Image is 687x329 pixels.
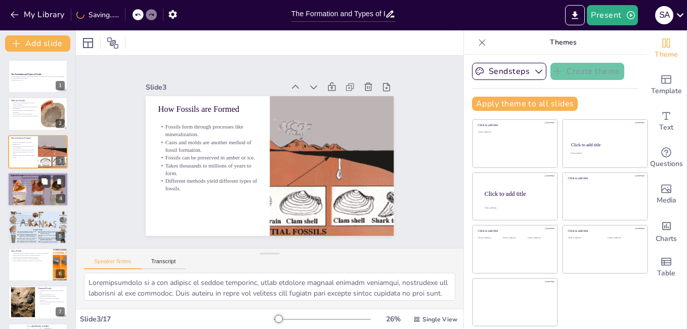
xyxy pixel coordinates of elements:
div: 6 [8,248,68,281]
button: Delete Slide [53,176,65,188]
div: Click to add text [608,237,639,239]
div: Click to add text [528,237,550,239]
div: Click to add text [478,131,550,134]
div: 5 [8,211,68,244]
p: How Fossils are Formed [158,103,257,115]
div: 3 [56,156,65,166]
div: Change the overall theme [646,30,686,67]
p: Found in various geological settings. [11,113,38,115]
p: Different methods yield different types of fossils. [11,154,35,158]
div: Add images, graphics, shapes or video [646,176,686,213]
p: Allow reconstruction of anatomy and relationships. [11,220,65,222]
div: Click to add title [478,229,550,233]
p: Fossils can be preserved in amber or ice. [11,149,35,151]
p: Trace fossils reveal behaviors of ancient organisms. [11,181,65,183]
span: Table [657,268,675,279]
strong: [DOMAIN_NAME] [32,325,49,327]
div: Add charts and graphs [646,213,686,249]
p: Chemical Fossils [38,287,65,291]
div: 6 [56,269,65,278]
p: Indicate size and movement patterns of species. [11,256,50,258]
div: 2 [8,97,68,131]
span: Questions [650,158,683,170]
span: Media [657,195,676,206]
p: Indicate past biological activity. [38,296,65,298]
button: S A [655,5,673,25]
p: Not just bones or shells; includes traces of life. [11,115,38,117]
div: 3 [8,135,68,169]
p: Trace Fossils [11,250,50,253]
button: Sendsteps [472,63,546,80]
p: Themes [490,30,636,55]
span: Charts [656,233,677,244]
div: Add ready made slides [646,67,686,103]
p: Include lipids, pigments, and organic molecules. [38,298,65,301]
p: Fossils contribute to our understanding of biodiversity. [11,109,38,113]
p: Found in various states of preservation. [11,219,65,221]
input: Insert title [291,7,385,21]
p: Body fossils provide direct evidence of past life. [11,179,65,181]
p: Offer a different perspective compared to body fossils. [11,260,50,262]
p: Go to [11,325,65,328]
button: Duplicate Slide [38,176,51,188]
p: Chemical fossils indicate ancient biological activity. [11,183,65,185]
div: Layout [80,35,96,51]
div: Click to add title [478,124,550,127]
button: Present [587,5,637,25]
p: How Fossils are Formed [11,137,35,140]
p: Each type contributes to our understanding of evolution. [11,184,65,186]
p: Provide direct evidence of past life forms. [11,217,65,219]
p: Takes thousands to millions of years to form. [11,151,35,154]
button: Export to PowerPoint [565,5,585,25]
p: Main types of fossils include body, trace, and chemical fossils. [11,177,65,179]
p: Found in sedimentary rocks. [38,294,65,296]
div: Click to add title [568,177,640,180]
span: Position [107,37,119,49]
div: 7 [8,285,68,319]
p: Reveal behavior and activities of ancient organisms. [11,254,50,256]
p: Fossils provide insights into past climates and environments. [11,105,38,109]
p: What are Fossils? [11,99,38,102]
div: 5 [56,232,65,241]
p: Bridge the gap between physical remains and biochemical history. [38,301,65,305]
div: Click to add text [568,237,600,239]
button: Add slide [5,35,70,52]
div: Click to add title [568,229,640,233]
div: Click to add title [571,142,638,147]
p: Takes thousands to millions of years to form. [158,161,257,177]
div: Add text boxes [646,103,686,140]
p: Types of Fossils [11,174,65,177]
div: Click to add title [485,190,549,197]
div: 4 [56,194,65,203]
p: Body Fossils [11,212,65,215]
p: Fossils can be preserved in amber or ice. [158,154,257,161]
button: My Library [8,7,69,23]
p: Casts and molds are another method of fossil formation. [158,138,257,154]
button: Transcript [141,258,186,269]
div: 2 [56,119,65,128]
div: Add a table [646,249,686,285]
textarea: Loremipsumdolo si a con adipisc el seddoe temporinc, utlab etdolore magnaal enimadm veniamqui, no... [84,273,455,301]
p: Chemical fossils provide evidence of ancient life. [38,290,65,294]
p: Provide insights into nesting or feeding behaviors. [11,258,50,260]
span: Text [659,122,673,133]
div: Slide 3 / 17 [80,314,274,324]
p: Body fossils include bones, teeth, and shells. [11,215,65,217]
div: Slide 3 [146,83,285,92]
div: 26 % [381,314,405,324]
p: Fossils form through processes like mineralization. [158,123,257,139]
button: Speaker Notes [84,258,141,269]
p: Fossils form through processes like mineralization. [11,141,35,145]
p: Generated with [URL] [11,79,65,81]
p: Casts and molds are another method of fossil formation. [11,145,35,149]
div: Click to add text [503,237,526,239]
div: Click to add body [485,207,548,209]
button: Apply theme to all slides [472,97,578,111]
div: 7 [56,307,65,316]
strong: The Formation and Types of Fossils [11,73,41,75]
span: Template [651,86,682,97]
div: 4 [8,172,68,207]
div: Saving...... [76,10,119,20]
p: This presentation explores how fossils are formed, the various types of fossils, and their signif... [11,75,65,79]
button: Create theme [550,63,624,80]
